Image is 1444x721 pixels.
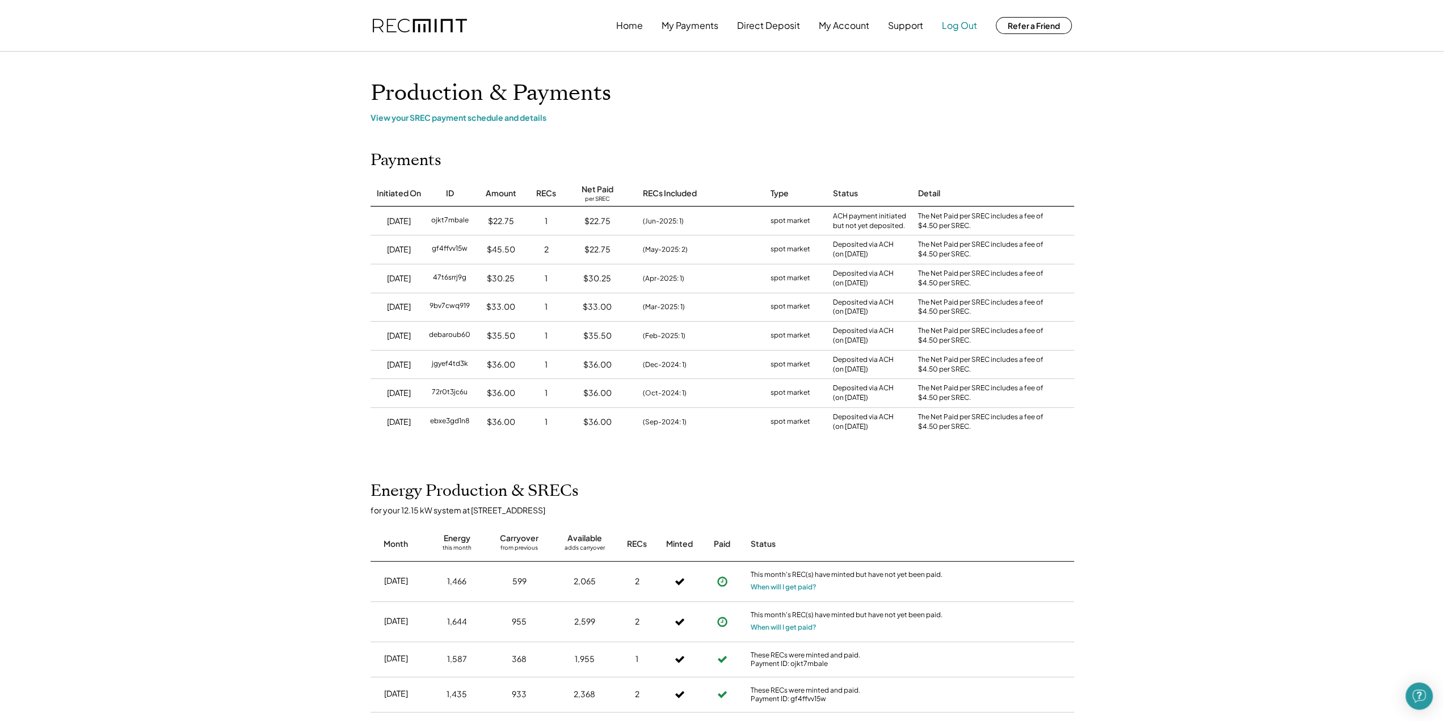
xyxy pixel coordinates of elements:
div: 1 [545,330,548,341]
div: 1 [545,387,548,399]
div: this month [443,544,471,555]
div: This month's REC(s) have minted but have not yet been paid. [751,610,944,622]
div: 1,466 [447,576,466,587]
div: $35.50 [487,330,515,341]
div: The Net Paid per SREC includes a fee of $4.50 per SREC. [918,298,1049,317]
div: The Net Paid per SREC includes a fee of $4.50 per SREC. [918,412,1049,432]
div: Deposited via ACH (on [DATE]) [833,412,894,432]
div: $33.00 [583,301,612,313]
div: [DATE] [387,244,411,255]
div: Deposited via ACH (on [DATE]) [833,355,894,374]
div: (Feb-2025: 1) [643,331,685,341]
div: 1 [545,359,548,370]
div: [DATE] [384,615,408,627]
div: This month's REC(s) have minted but have not yet been paid. [751,570,944,581]
div: Net Paid [582,184,613,195]
div: $30.25 [583,273,611,284]
div: spot market [771,273,810,284]
div: (Sep-2024: 1) [643,417,687,427]
div: 1,587 [447,653,467,665]
div: Detail [918,188,940,199]
div: 1,644 [447,616,467,627]
div: 2 [635,616,639,627]
div: 2 [544,244,549,255]
div: ID [446,188,454,199]
button: Direct Deposit [737,14,800,37]
div: [DATE] [387,416,411,428]
div: RECs Included [643,188,697,199]
div: spot market [771,301,810,313]
button: Home [616,14,643,37]
div: Month [384,538,408,550]
div: RECs [627,538,647,550]
div: 1 [545,416,548,428]
div: 1 [545,273,548,284]
div: (May-2025: 2) [643,244,688,255]
div: $35.50 [583,330,612,341]
div: Carryover [500,533,538,544]
div: 72r0t3jc6u [432,387,468,399]
div: Deposited via ACH (on [DATE]) [833,298,894,317]
div: jgyef4td3k [432,359,468,370]
div: The Net Paid per SREC includes a fee of $4.50 per SREC. [918,326,1049,345]
div: [DATE] [387,387,411,399]
button: When will I get paid? [751,622,816,633]
div: These RECs were minted and paid. Payment ID: gf4ffvv15w [751,686,944,703]
div: $36.00 [583,387,612,399]
div: 2,368 [574,689,595,700]
div: ACH payment initiated but not yet deposited. [833,212,907,231]
div: [DATE] [387,330,411,341]
button: My Payments [662,14,718,37]
div: 368 [512,653,527,665]
div: Energy [444,533,470,544]
div: [DATE] [384,575,408,587]
div: 2 [635,689,639,700]
div: $22.75 [584,244,611,255]
div: from previous [500,544,538,555]
div: $36.00 [487,416,515,428]
div: [DATE] [387,273,411,284]
button: Log Out [942,14,977,37]
div: $36.00 [583,416,612,428]
div: spot market [771,216,810,227]
div: $22.75 [584,216,611,227]
div: Available [567,533,602,544]
div: 1 [635,653,638,665]
div: 2,599 [574,616,595,627]
div: 1,955 [575,653,595,665]
div: per SREC [585,195,610,204]
div: Deposited via ACH (on [DATE]) [833,326,894,345]
div: The Net Paid per SREC includes a fee of $4.50 per SREC. [918,383,1049,403]
div: 955 [512,616,527,627]
div: spot market [771,359,810,370]
div: spot market [771,416,810,428]
div: Type [771,188,789,199]
div: debaroub60 [429,330,470,341]
div: Deposited via ACH (on [DATE]) [833,240,894,259]
div: The Net Paid per SREC includes a fee of $4.50 per SREC. [918,269,1049,288]
div: 599 [512,576,527,587]
div: Amount [486,188,516,199]
div: gf4ffvv15w [432,244,468,255]
button: Refer a Friend [996,17,1072,34]
div: $30.25 [487,273,515,284]
div: Status [833,188,858,199]
img: recmint-logotype%403x.png [373,19,467,33]
div: (Apr-2025: 1) [643,273,684,284]
div: [DATE] [387,359,411,370]
div: $45.50 [487,244,515,255]
div: ebxe3gd1n8 [430,416,470,428]
div: 1 [545,216,548,227]
div: ojkt7mbale [431,216,469,227]
div: View your SREC payment schedule and details [371,112,1074,123]
div: 47t6srrj9g [433,273,466,284]
div: (Dec-2024: 1) [643,360,687,370]
div: 933 [512,689,527,700]
h2: Energy Production & SRECs [371,482,579,501]
div: $33.00 [486,301,515,313]
div: Minted [666,538,693,550]
div: [DATE] [384,688,408,699]
div: spot market [771,387,810,399]
button: Payment approved, but not yet initiated. [714,573,731,590]
div: (Mar-2025: 1) [643,302,685,312]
